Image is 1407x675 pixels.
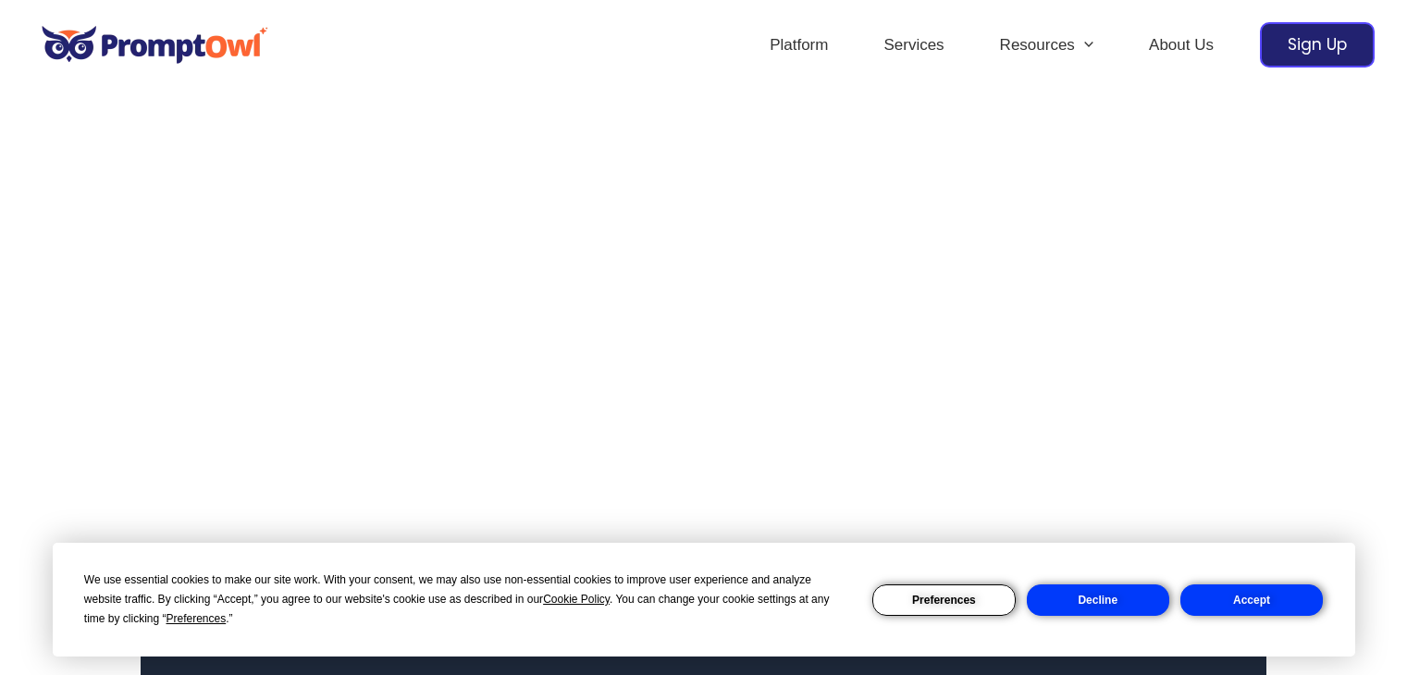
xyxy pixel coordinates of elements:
div: Cookie Consent Prompt [53,543,1355,657]
img: promptowl.ai logo [32,13,278,77]
span: Menu Toggle [1075,13,1093,78]
span: Cookie Policy [543,593,610,606]
button: Decline [1027,584,1169,616]
span: Preferences [167,612,227,625]
a: Sign Up [1260,22,1375,67]
nav: Site Navigation: Header [742,13,1241,78]
div: We use essential cookies to make our site work. With your consent, we may also use non-essential ... [84,571,850,629]
button: Accept [1180,584,1323,616]
button: Preferences [872,584,1015,616]
a: Services [856,13,971,78]
a: Platform [742,13,856,78]
a: ResourcesMenu Toggle [972,13,1121,78]
a: About Us [1121,13,1241,78]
